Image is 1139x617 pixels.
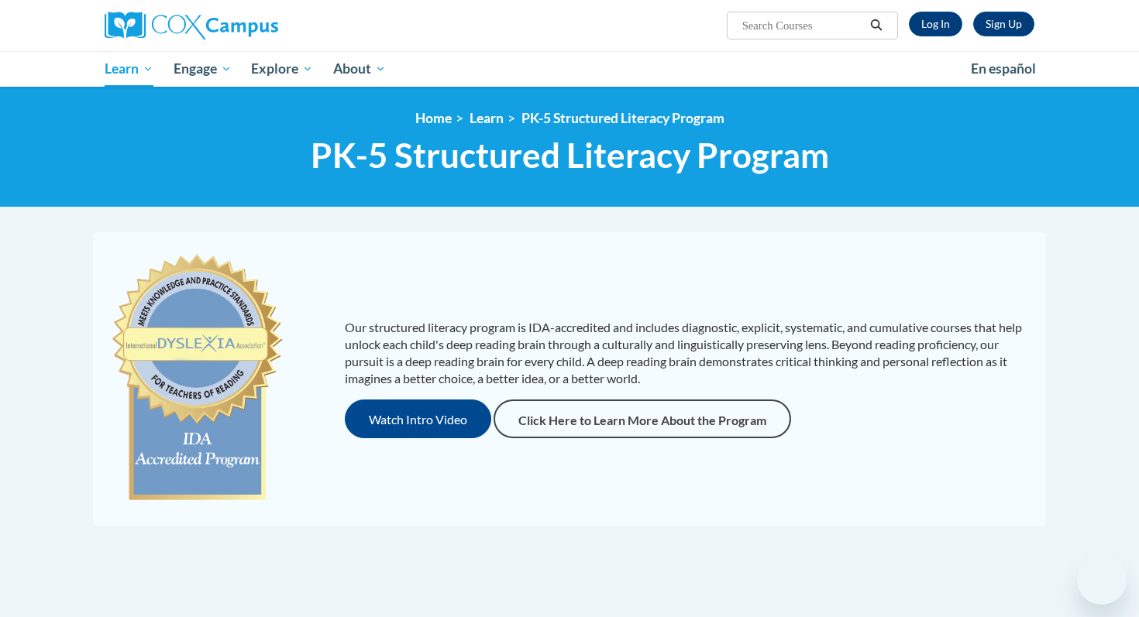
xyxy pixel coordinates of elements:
img: Cox Campus [105,12,278,39]
a: Home [415,110,452,126]
img: c477cda6-e343-453b-bfce-d6f9e9818e1c.png [108,247,286,510]
div: Main menu [81,51,1058,87]
span: Engage [174,60,232,78]
a: About [323,51,396,87]
a: En español [961,53,1046,85]
a: Log In [909,12,962,36]
button: Search [865,16,888,35]
a: PK-5 Structured Literacy Program [521,110,724,126]
a: Learn [95,51,163,87]
a: Explore [241,51,323,87]
a: Engage [163,51,242,87]
span: Explore [251,60,313,78]
span: En español [971,60,1036,77]
span: PK-5 Structured Literacy Program [311,135,829,176]
a: Cox Campus [105,12,399,39]
a: Learn [470,110,504,126]
span: Learn [105,60,153,78]
p: Our structured literacy program is IDA-accredited and includes diagnostic, explicit, systematic, ... [345,319,1031,387]
iframe: Button to launch messaging window [1077,555,1127,605]
a: Register [973,12,1034,36]
button: Watch Intro Video [345,399,491,438]
input: Search Courses [741,16,865,35]
span: About [333,60,386,78]
a: Click Here to Learn More About the Program [494,399,791,438]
